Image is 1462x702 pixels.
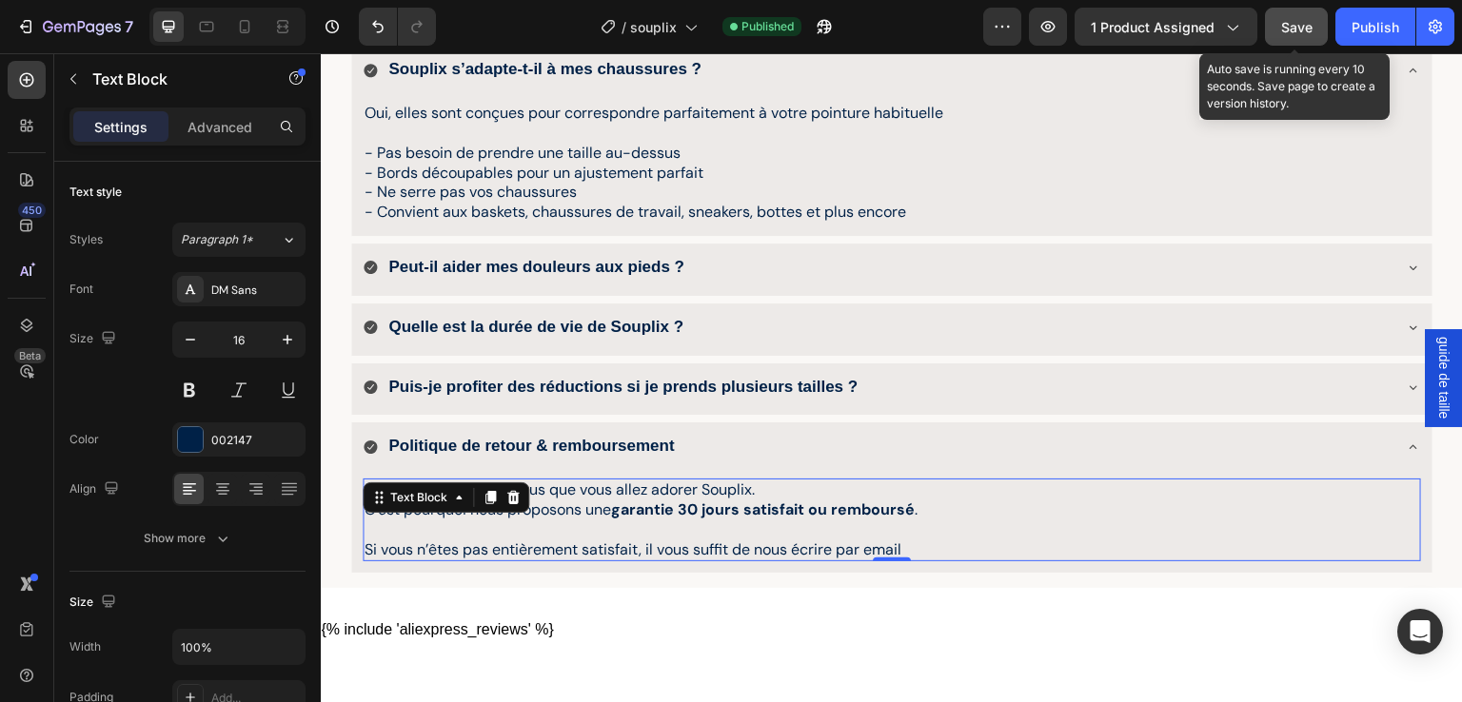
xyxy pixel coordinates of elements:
div: Font [69,281,93,298]
p: - Bords découpables pour un ajustement parfait [44,110,1053,130]
span: Add section [526,646,617,666]
div: 002147 [211,432,301,449]
p: - Convient aux baskets, chaussures de travail, sneakers, bottes et plus encore [44,149,1053,169]
p: 7 [125,15,133,38]
p: Si vous n’êtes pas entièrement satisfait, il vous suffit de nous écrire par email [44,487,1053,507]
iframe: Design area [321,53,1462,702]
p: Text Block [92,68,254,90]
button: Paragraph 1* [172,223,306,257]
div: DM Sans [211,282,301,299]
button: Save [1265,8,1328,46]
div: Styles [69,231,103,248]
p: Nous sommes convaincus que vous allez adorer Souplix. C’est pourquoi nous proposons une . [44,427,1053,467]
strong: Souplix s’adapte-t-il à mes chaussures ? [68,7,381,25]
div: Text Block [66,436,130,453]
span: Paragraph 1* [181,231,253,248]
strong: Peut-il aider mes douleurs aux pieds ? [68,205,364,223]
input: Auto [173,630,305,664]
span: souplix [630,17,677,37]
div: 450 [18,203,46,218]
button: Show more [69,521,306,556]
span: Save [1281,19,1313,35]
div: Beta [14,348,46,363]
p: - Ne serre pas vos chaussures [44,129,1053,149]
div: Show more [144,529,232,548]
span: Published [741,18,794,35]
button: Publish [1335,8,1415,46]
span: / [622,17,626,37]
div: Width [69,638,101,655]
strong: garantie 30 jours satisfait ou remboursé [290,446,594,466]
strong: Quelle est la durée de vie de Souplix ? [68,264,363,283]
div: Size [69,326,120,352]
div: Open Intercom Messenger [1397,609,1443,654]
div: Size [69,590,120,615]
span: 1 product assigned [1091,17,1215,37]
div: Color [69,431,99,448]
div: Rich Text Editor. Editing area: main [42,425,1055,508]
button: 1 product assigned [1075,8,1257,46]
p: Oui, elles sont conçues pour correspondre parfaitement à votre pointure habituelle [44,50,1053,70]
div: Text style [69,184,122,201]
p: - Pas besoin de prendre une taille au-dessus [44,90,1053,110]
strong: Puis-je profiter des réductions si je prends plusieurs tailles ? [68,324,537,342]
span: guide de taille [1114,283,1133,365]
div: Undo/Redo [359,8,436,46]
button: 7 [8,8,142,46]
strong: Politique de retour & remboursement [68,383,353,401]
p: Advanced [188,117,252,137]
div: Align [69,477,123,502]
p: Settings [94,117,148,137]
div: Publish [1352,17,1399,37]
div: Rich Text Editor. Editing area: main [42,49,1055,171]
